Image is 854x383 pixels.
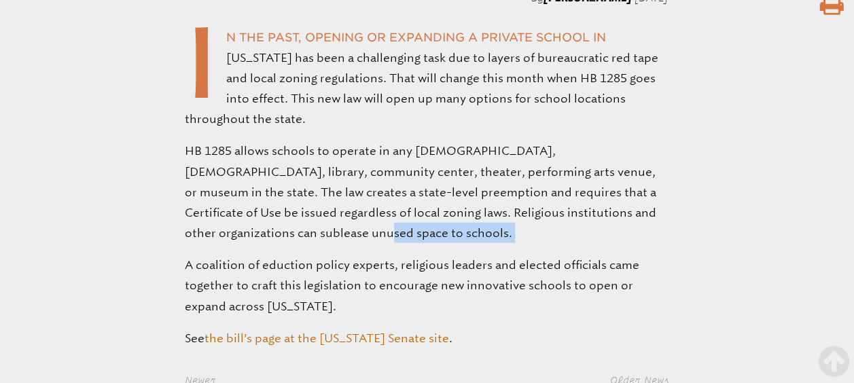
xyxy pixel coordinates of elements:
[185,140,669,242] p: HB 1285 allows schools to operate in any [DEMOGRAPHIC_DATA], [DEMOGRAPHIC_DATA], library, communi...
[185,26,669,129] p: n the past, opening or expanding a private school in [US_STATE] has been a challenging task due t...
[185,327,669,348] p: See .
[204,331,449,344] a: the bill’s page at the [US_STATE] Senate site
[185,254,669,316] p: A coalition of eduction policy experts, religious leaders and elected officials came together to ...
[185,26,219,97] span: I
